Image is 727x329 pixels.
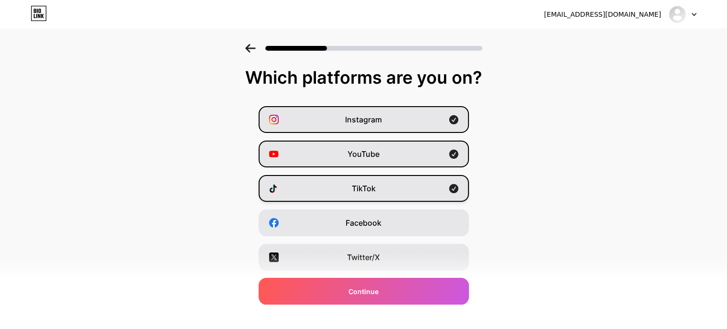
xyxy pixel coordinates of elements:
span: YouTube [347,148,380,160]
span: Twitter/X [347,252,380,263]
div: Which platforms are you on? [10,68,717,87]
div: [EMAIL_ADDRESS][DOMAIN_NAME] [544,10,661,20]
span: Facebook [346,217,381,229]
span: Continue [348,286,379,296]
span: TikTok [352,183,376,194]
span: Instagram [345,114,382,125]
img: mtkien247 [668,5,686,23]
